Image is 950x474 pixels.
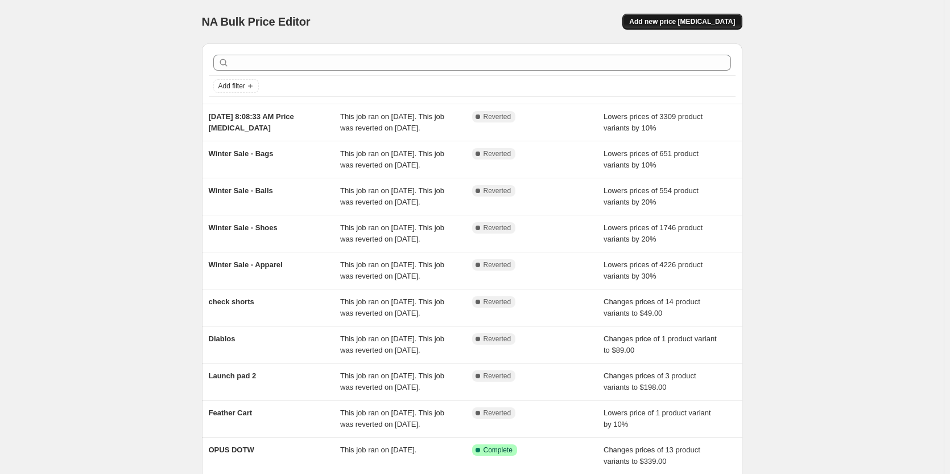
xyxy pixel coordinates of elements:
[209,446,254,454] span: OPUS DOTW
[484,112,511,121] span: Reverted
[484,297,511,307] span: Reverted
[604,149,699,169] span: Lowers prices of 651 product variants by 10%
[604,186,699,206] span: Lowers prices of 554 product variants by 20%
[622,14,742,30] button: Add new price [MEDICAL_DATA]
[340,149,444,169] span: This job ran on [DATE]. This job was reverted on [DATE].
[209,223,278,232] span: Winter Sale - Shoes
[202,15,311,28] span: NA Bulk Price Editor
[209,334,236,343] span: Diablos
[209,297,254,306] span: check shorts
[209,149,274,158] span: Winter Sale - Bags
[604,446,700,465] span: Changes prices of 13 product variants to $339.00
[484,334,511,344] span: Reverted
[209,371,257,380] span: Launch pad 2
[604,408,711,428] span: Lowers price of 1 product variant by 10%
[340,446,416,454] span: This job ran on [DATE].
[484,260,511,269] span: Reverted
[340,408,444,428] span: This job ran on [DATE]. This job was reverted on [DATE].
[604,334,717,354] span: Changes price of 1 product variant to $89.00
[340,223,444,243] span: This job ran on [DATE]. This job was reverted on [DATE].
[340,334,444,354] span: This job ran on [DATE]. This job was reverted on [DATE].
[209,408,253,417] span: Feather Cart
[604,297,700,317] span: Changes prices of 14 product variants to $49.00
[484,149,511,158] span: Reverted
[629,17,735,26] span: Add new price [MEDICAL_DATA]
[484,371,511,381] span: Reverted
[340,112,444,132] span: This job ran on [DATE]. This job was reverted on [DATE].
[209,112,294,132] span: [DATE] 8:08:33 AM Price [MEDICAL_DATA]
[604,112,703,132] span: Lowers prices of 3309 product variants by 10%
[604,260,703,280] span: Lowers prices of 4226 product variants by 30%
[340,186,444,206] span: This job ran on [DATE]. This job was reverted on [DATE].
[340,260,444,280] span: This job ran on [DATE]. This job was reverted on [DATE].
[484,223,511,232] span: Reverted
[213,79,259,93] button: Add filter
[484,446,513,455] span: Complete
[484,186,511,195] span: Reverted
[340,371,444,391] span: This job ran on [DATE]. This job was reverted on [DATE].
[604,223,703,243] span: Lowers prices of 1746 product variants by 20%
[218,81,245,91] span: Add filter
[209,186,273,195] span: Winter Sale - Balls
[484,408,511,418] span: Reverted
[209,260,283,269] span: Winter Sale - Apparel
[604,371,696,391] span: Changes prices of 3 product variants to $198.00
[340,297,444,317] span: This job ran on [DATE]. This job was reverted on [DATE].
